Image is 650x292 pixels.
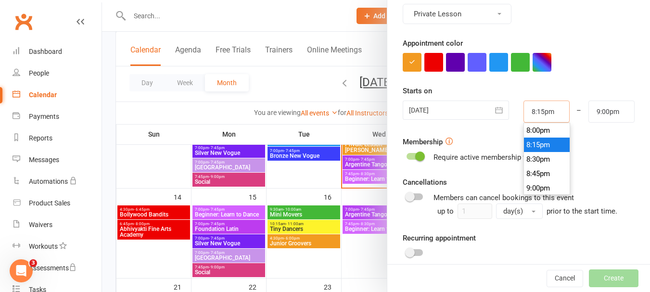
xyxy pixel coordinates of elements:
[524,166,570,181] li: 8:45pm
[13,41,102,63] a: Dashboard
[414,10,461,18] span: Private Lesson
[13,236,102,257] a: Workouts
[403,4,511,24] button: Private Lesson
[29,134,52,142] div: Reports
[569,101,589,123] div: –
[433,192,635,219] div: Members can cancel bookings to this event
[503,207,523,216] span: day(s)
[524,138,570,152] li: 8:15pm
[433,152,568,163] div: Require active membership for members?
[13,149,102,171] a: Messages
[403,177,447,188] label: Cancellations
[13,257,102,279] a: Assessments
[524,181,570,195] li: 9:00pm
[29,69,49,77] div: People
[29,242,58,250] div: Workouts
[10,259,33,282] iframe: Intercom live chat
[403,232,476,244] label: Recurring appointment
[13,171,102,192] a: Automations
[403,85,432,97] label: Starts on
[13,84,102,106] a: Calendar
[29,113,59,120] div: Payments
[29,91,57,99] div: Calendar
[29,259,37,267] span: 3
[13,106,102,127] a: Payments
[13,63,102,84] a: People
[29,199,70,207] div: Product Sales
[29,221,52,229] div: Waivers
[437,203,543,219] div: up to
[403,136,443,148] label: Membership
[547,207,617,216] span: prior to the start time.
[29,264,76,272] div: Assessments
[403,38,463,49] label: Appointment color
[547,270,583,287] button: Cancel
[13,192,102,214] a: Product Sales
[13,214,102,236] a: Waivers
[29,178,68,185] div: Automations
[29,156,59,164] div: Messages
[524,123,570,138] li: 8:00pm
[496,203,543,219] button: day(s)
[12,10,36,34] a: Clubworx
[29,48,62,55] div: Dashboard
[13,127,102,149] a: Reports
[524,152,570,166] li: 8:30pm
